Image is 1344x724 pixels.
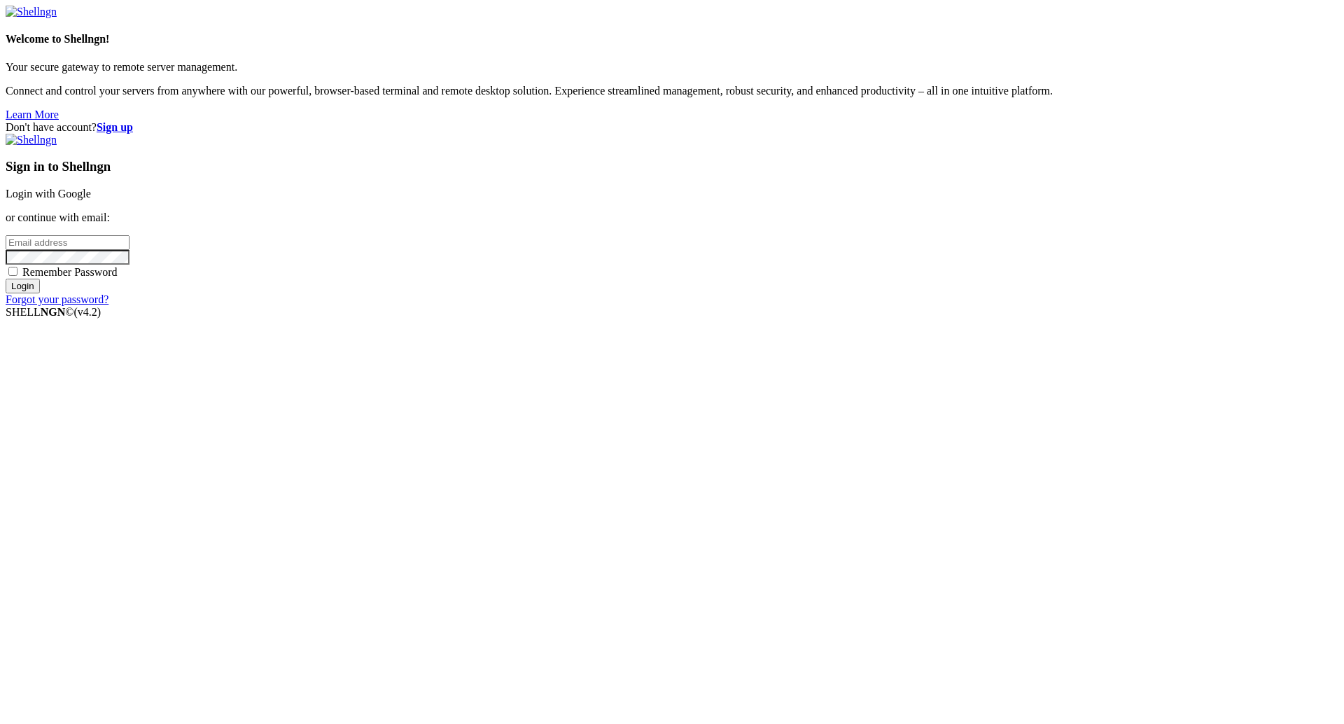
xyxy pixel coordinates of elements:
input: Remember Password [8,267,17,276]
p: Connect and control your servers from anywhere with our powerful, browser-based terminal and remo... [6,85,1338,97]
img: Shellngn [6,6,57,18]
img: Shellngn [6,134,57,146]
input: Email address [6,235,129,250]
p: Your secure gateway to remote server management. [6,61,1338,74]
h4: Welcome to Shellngn! [6,33,1338,46]
span: Remember Password [22,266,118,278]
a: Login with Google [6,188,91,200]
a: Learn More [6,109,59,120]
b: NGN [41,306,66,318]
input: Login [6,279,40,293]
div: Don't have account? [6,121,1338,134]
p: or continue with email: [6,211,1338,224]
a: Sign up [97,121,133,133]
a: Forgot your password? [6,293,108,305]
span: SHELL © [6,306,101,318]
h3: Sign in to Shellngn [6,159,1338,174]
span: 4.2.0 [74,306,101,318]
